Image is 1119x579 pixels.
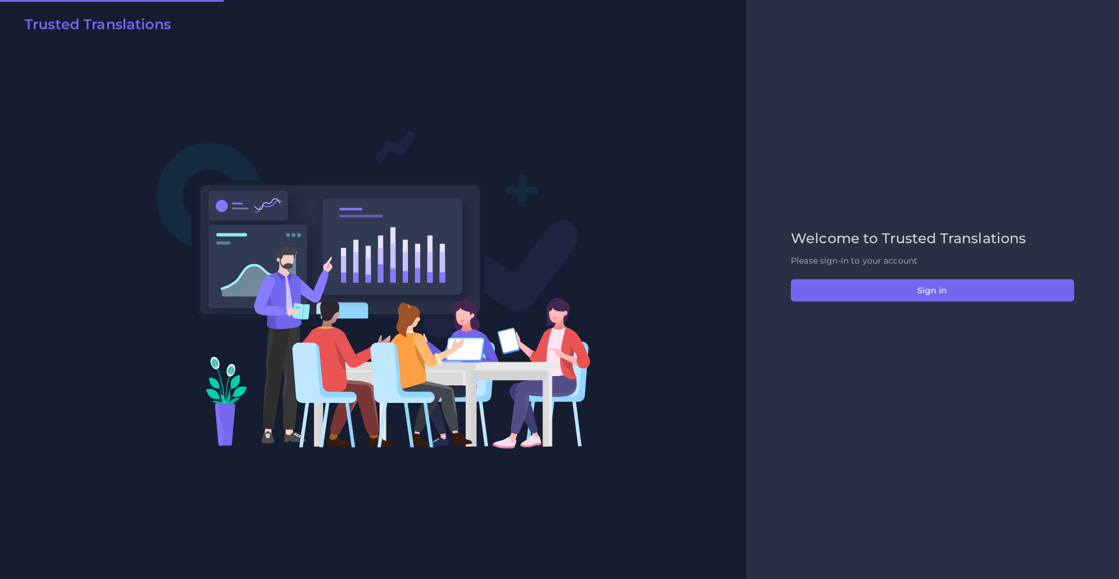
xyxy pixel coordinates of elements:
[791,279,1074,301] button: Sign in
[791,230,1074,247] h2: Welcome to Trusted Translations
[156,130,591,449] img: Login V2
[791,255,1074,267] p: Please sign-in to your account
[24,16,171,33] h2: Trusted Translations
[16,16,171,37] a: Trusted Translations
